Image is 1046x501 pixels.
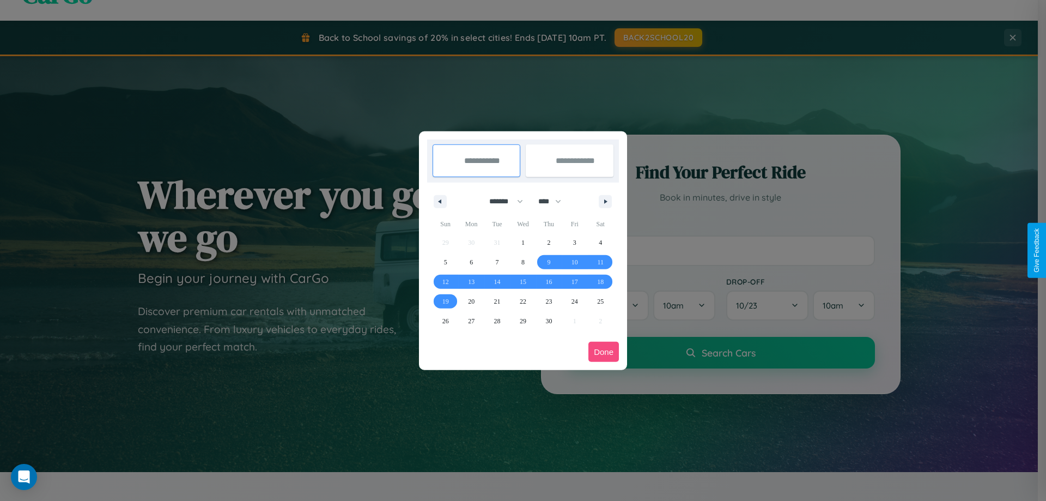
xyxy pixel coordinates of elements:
span: 16 [545,272,552,292]
button: 10 [562,252,587,272]
span: 12 [442,272,449,292]
button: 22 [510,292,536,311]
span: 15 [520,272,526,292]
span: 1 [521,233,525,252]
span: 25 [597,292,604,311]
span: 30 [545,311,552,331]
button: 6 [458,252,484,272]
span: 11 [597,252,604,272]
span: Wed [510,215,536,233]
span: 22 [520,292,526,311]
span: 29 [520,311,526,331]
div: Open Intercom Messenger [11,464,37,490]
button: 28 [484,311,510,331]
span: 20 [468,292,475,311]
span: 5 [444,252,447,272]
button: 13 [458,272,484,292]
span: 9 [547,252,550,272]
button: 30 [536,311,562,331]
span: 17 [571,272,578,292]
span: 13 [468,272,475,292]
button: 19 [433,292,458,311]
span: 7 [496,252,499,272]
span: 28 [494,311,501,331]
button: 21 [484,292,510,311]
button: 18 [588,272,613,292]
button: 25 [588,292,613,311]
button: 17 [562,272,587,292]
button: 14 [484,272,510,292]
span: 27 [468,311,475,331]
span: 8 [521,252,525,272]
button: 20 [458,292,484,311]
span: Fri [562,215,587,233]
button: Done [588,342,619,362]
span: 2 [547,233,550,252]
button: 23 [536,292,562,311]
button: 26 [433,311,458,331]
button: 7 [484,252,510,272]
button: 12 [433,272,458,292]
button: 5 [433,252,458,272]
button: 11 [588,252,613,272]
button: 3 [562,233,587,252]
span: 19 [442,292,449,311]
span: 3 [573,233,576,252]
div: Give Feedback [1033,228,1041,273]
span: 21 [494,292,501,311]
button: 8 [510,252,536,272]
button: 24 [562,292,587,311]
button: 29 [510,311,536,331]
span: 26 [442,311,449,331]
span: 6 [470,252,473,272]
span: Sat [588,215,613,233]
span: 10 [571,252,578,272]
span: Sun [433,215,458,233]
span: Mon [458,215,484,233]
span: 4 [599,233,602,252]
span: Tue [484,215,510,233]
span: 24 [571,292,578,311]
span: Thu [536,215,562,233]
span: 18 [597,272,604,292]
button: 4 [588,233,613,252]
button: 27 [458,311,484,331]
button: 9 [536,252,562,272]
button: 15 [510,272,536,292]
button: 1 [510,233,536,252]
span: 23 [545,292,552,311]
button: 16 [536,272,562,292]
button: 2 [536,233,562,252]
span: 14 [494,272,501,292]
